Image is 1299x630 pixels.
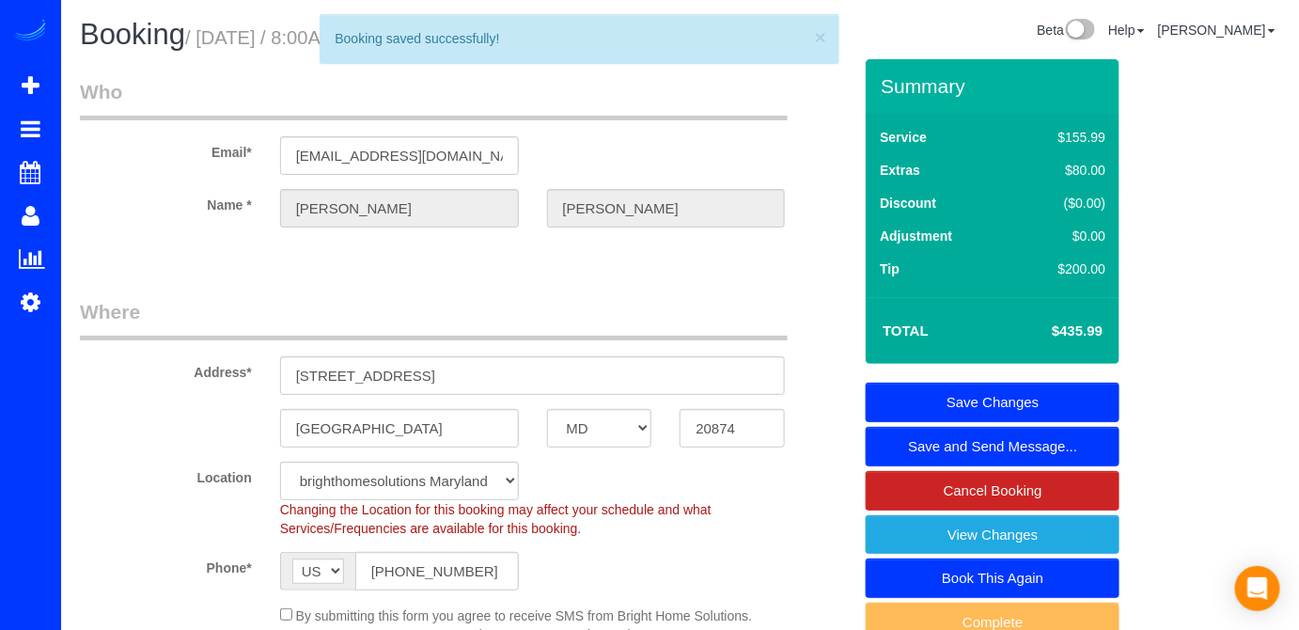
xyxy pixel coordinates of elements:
label: Service [880,128,927,147]
a: [PERSON_NAME] [1158,23,1276,38]
h3: Summary [881,75,1110,97]
label: Email* [66,136,266,162]
a: Book This Again [866,559,1119,598]
div: ($0.00) [1019,194,1106,213]
label: Adjustment [880,227,952,245]
a: Save Changes [866,383,1119,422]
div: $200.00 [1019,260,1106,278]
small: / [DATE] / 8:00AM - 9:00AM / [PERSON_NAME] [185,27,590,48]
span: Booking [80,18,185,51]
input: Phone* [355,552,519,591]
label: Phone* [66,552,266,577]
label: Name * [66,189,266,214]
a: Help [1108,23,1145,38]
input: First Name* [280,189,519,228]
div: Open Intercom Messenger [1235,566,1280,611]
label: Location [66,462,266,487]
button: × [815,27,826,47]
label: Tip [880,260,900,278]
input: City* [280,409,519,448]
div: $80.00 [1019,161,1106,180]
img: New interface [1064,19,1095,43]
label: Discount [880,194,936,213]
label: Address* [66,356,266,382]
div: $0.00 [1019,227,1106,245]
input: Last Name* [547,189,786,228]
input: Zip Code* [680,409,785,448]
a: Save and Send Message... [866,427,1119,466]
label: Extras [880,161,920,180]
img: Automaid Logo [11,19,49,45]
div: $155.99 [1019,128,1106,147]
div: Booking saved successfully! [335,29,824,48]
span: Changing the Location for this booking may affect your schedule and what Services/Frequencies are... [280,502,712,536]
strong: Total [883,323,929,339]
a: Beta [1037,23,1095,38]
a: View Changes [866,515,1119,555]
a: Cancel Booking [866,471,1119,511]
legend: Where [80,298,788,340]
h4: $435.99 [995,323,1103,339]
legend: Who [80,78,788,120]
input: Email* [280,136,519,175]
